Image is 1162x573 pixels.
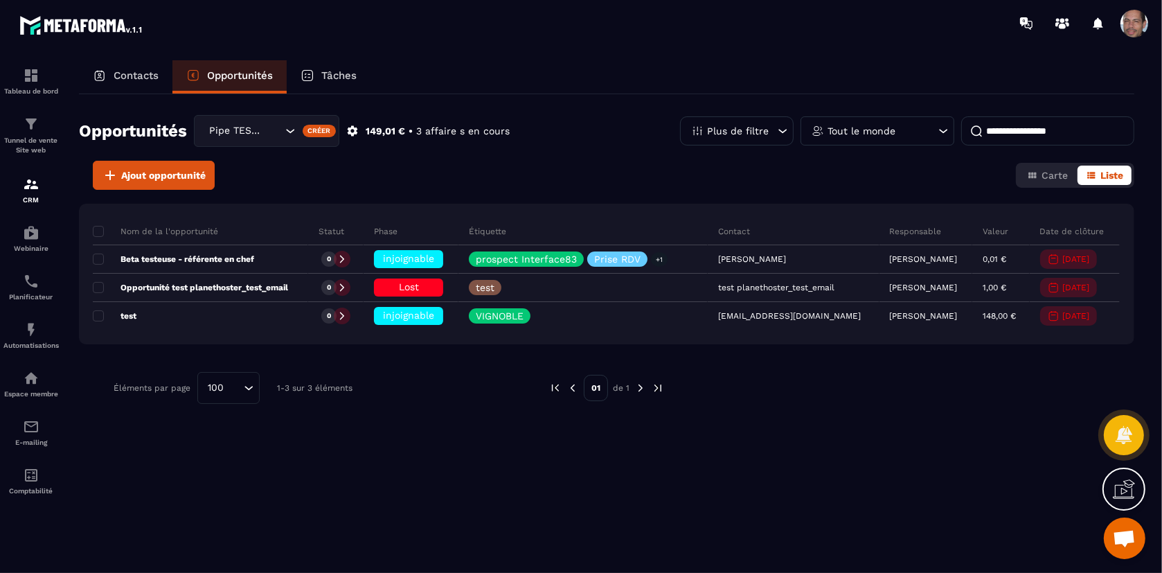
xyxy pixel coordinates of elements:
button: Carte [1019,166,1076,185]
p: test [476,283,494,292]
p: Contact [718,226,750,237]
p: Tableau de bord [3,87,59,95]
span: Lost [399,281,419,292]
p: [PERSON_NAME] [890,254,958,264]
a: formationformationTunnel de vente Site web [3,105,59,166]
p: 0 [327,311,331,321]
img: formation [23,176,39,193]
img: email [23,418,39,435]
p: Opportunité test planethoster_test_email [93,282,288,293]
p: [DATE] [1063,254,1090,264]
p: VIGNOBLE [476,311,524,321]
a: Tâches [287,60,370,94]
div: Ouvrir le chat [1104,518,1145,559]
a: formationformationTableau de bord [3,57,59,105]
p: Tout le monde [828,126,895,136]
p: E-mailing [3,439,59,446]
p: [DATE] [1063,311,1090,321]
h2: Opportunités [79,117,187,145]
p: 149,01 € [366,125,405,138]
p: Étiquette [469,226,506,237]
img: next [652,382,664,394]
a: schedulerschedulerPlanificateur [3,263,59,311]
p: Tunnel de vente Site web [3,136,59,155]
p: 3 affaire s en cours [416,125,510,138]
p: Comptabilité [3,487,59,495]
p: prospect Interface83 [476,254,577,264]
p: Opportunités [207,69,273,82]
p: test [93,310,136,321]
p: Contacts [114,69,159,82]
div: Search for option [194,115,339,147]
p: Date de clôture [1040,226,1105,237]
span: Liste [1100,170,1123,181]
a: automationsautomationsEspace membre [3,360,59,408]
a: formationformationCRM [3,166,59,214]
p: Espace membre [3,390,59,398]
p: 0 [327,254,331,264]
a: Contacts [79,60,172,94]
p: Webinaire [3,245,59,252]
a: accountantaccountantComptabilité [3,457,59,505]
img: next [634,382,647,394]
p: de 1 [613,382,629,394]
span: injoignable [383,253,434,264]
span: 100 [203,380,229,396]
span: injoignable [383,310,434,321]
p: 0 [327,283,331,292]
p: +1 [651,252,668,267]
img: automations [23,321,39,338]
p: Éléments par page [114,383,190,393]
p: 01 [584,375,608,401]
p: Responsable [890,226,942,237]
img: automations [23,370,39,387]
p: Automatisations [3,342,59,349]
p: Statut [319,226,344,237]
p: • [409,125,413,138]
p: 148,00 € [983,311,1016,321]
p: CRM [3,196,59,204]
p: 1,00 € [983,283,1006,292]
p: [PERSON_NAME] [890,311,958,321]
p: [DATE] [1063,283,1090,292]
img: prev [566,382,579,394]
p: Phase [374,226,397,237]
span: Ajout opportunité [121,168,206,182]
img: formation [23,116,39,132]
button: Liste [1078,166,1132,185]
div: Search for option [197,372,260,404]
span: Carte [1042,170,1068,181]
p: Planificateur [3,293,59,301]
img: formation [23,67,39,84]
a: automationsautomationsWebinaire [3,214,59,263]
button: Ajout opportunité [93,161,215,190]
p: Plus de filtre [707,126,769,136]
div: Créer [303,125,337,137]
img: accountant [23,467,39,484]
p: 0,01 € [983,254,1006,264]
span: Pipe TEST 001 [206,123,268,139]
p: 1-3 sur 3 éléments [277,383,352,393]
input: Search for option [229,380,240,396]
img: scheduler [23,273,39,290]
img: automations [23,224,39,241]
p: Beta testeuse - référente en chef [93,254,254,265]
input: Search for option [268,123,282,139]
a: automationsautomationsAutomatisations [3,311,59,360]
img: prev [549,382,562,394]
p: Nom de la l'opportunité [93,226,218,237]
p: Prise RDV [594,254,641,264]
a: emailemailE-mailing [3,408,59,457]
p: [PERSON_NAME] [890,283,958,292]
a: Opportunités [172,60,287,94]
p: Tâches [321,69,357,82]
img: logo [19,12,144,37]
p: Valeur [983,226,1008,237]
